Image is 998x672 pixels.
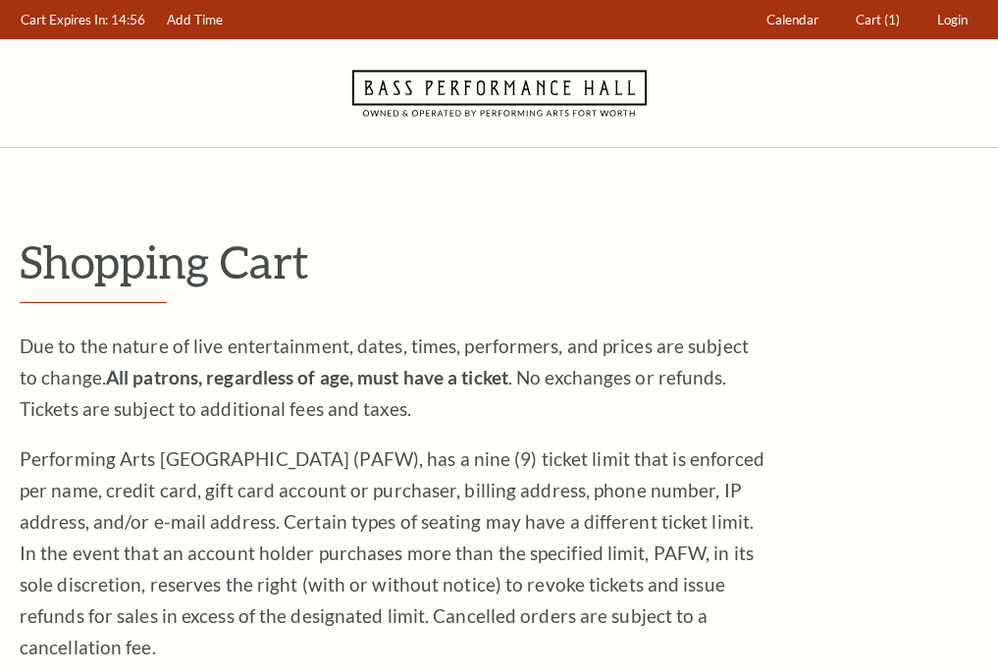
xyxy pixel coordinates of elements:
[766,12,818,27] span: Calendar
[20,236,978,286] p: Shopping Cart
[20,443,765,663] p: Performing Arts [GEOGRAPHIC_DATA] (PAFW), has a nine (9) ticket limit that is enforced per name, ...
[158,1,233,39] a: Add Time
[20,335,749,420] span: Due to the nature of live entertainment, dates, times, performers, and prices are subject to chan...
[106,366,508,388] strong: All patrons, regardless of age, must have a ticket
[928,1,977,39] a: Login
[937,12,968,27] span: Login
[856,12,881,27] span: Cart
[111,12,145,27] span: 14:56
[21,12,108,27] span: Cart Expires In:
[847,1,910,39] a: Cart (1)
[758,1,828,39] a: Calendar
[884,12,900,27] span: (1)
